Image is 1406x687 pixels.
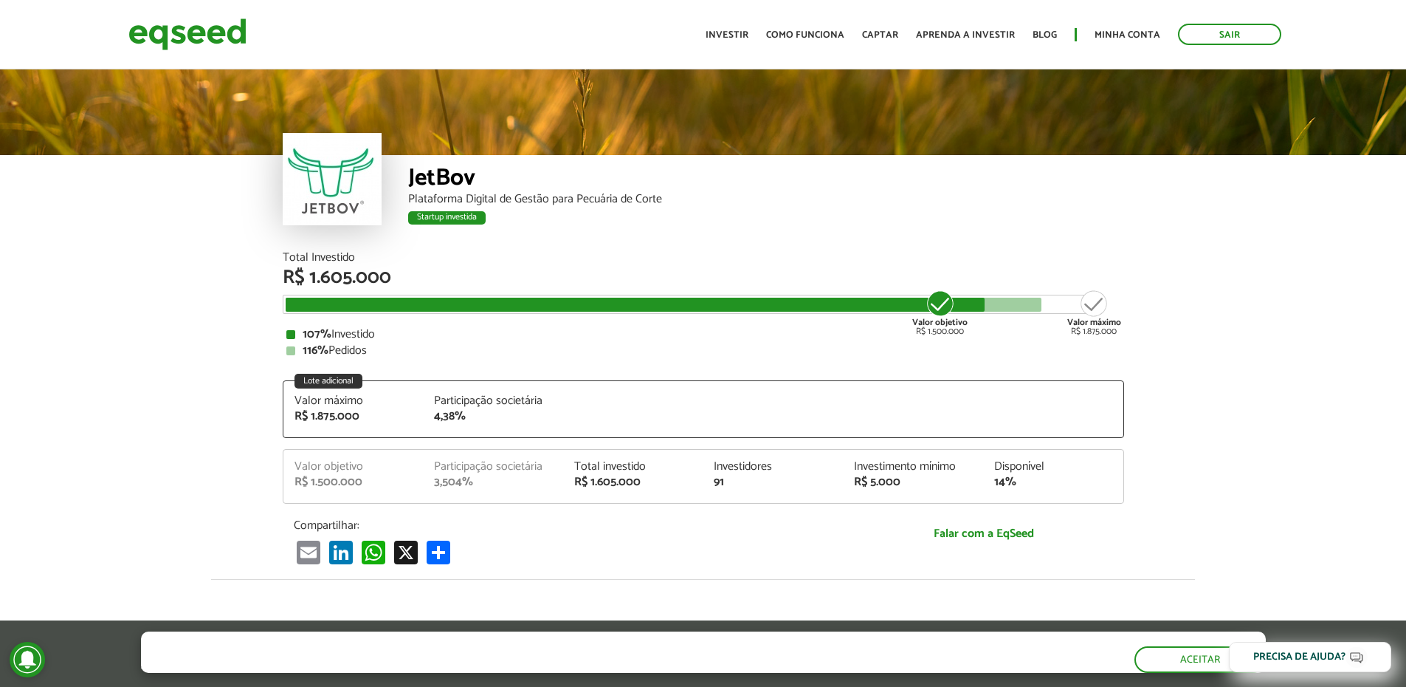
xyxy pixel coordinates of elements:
[294,476,413,488] div: R$ 1.500.000
[714,461,832,473] div: Investidores
[706,30,748,40] a: Investir
[294,374,362,389] div: Lote adicional
[994,461,1112,473] div: Disponível
[408,194,1124,205] div: Plataforma Digital de Gestão para Pecuária de Corte
[326,540,356,564] a: LinkedIn
[1178,24,1281,45] a: Sair
[574,476,692,488] div: R$ 1.605.000
[294,519,833,533] p: Compartilhar:
[294,461,413,473] div: Valor objetivo
[434,461,552,473] div: Participação societária
[283,268,1124,287] div: R$ 1.605.000
[855,519,1113,549] a: Falar com a EqSeed
[1095,30,1160,40] a: Minha conta
[912,315,968,329] strong: Valor objetivo
[303,324,331,344] strong: 107%
[141,658,675,672] p: Ao clicar em "aceitar", você aceita nossa .
[916,30,1015,40] a: Aprenda a investir
[286,345,1120,357] div: Pedidos
[854,461,972,473] div: Investimento mínimo
[766,30,844,40] a: Como funciona
[434,476,552,488] div: 3,504%
[303,341,328,360] strong: 116%
[1134,646,1266,673] button: Aceitar
[1033,30,1057,40] a: Blog
[128,15,247,54] img: EqSeed
[1067,289,1121,336] div: R$ 1.875.000
[283,252,1124,264] div: Total Investido
[854,476,972,488] div: R$ 5.000
[862,30,898,40] a: Captar
[286,329,1120,341] div: Investido
[424,540,453,564] a: Compartilhar
[912,289,968,336] div: R$ 1.500.000
[408,211,486,225] div: Startup investida
[336,660,506,672] a: política de privacidade e de cookies
[294,395,413,407] div: Valor máximo
[1067,315,1121,329] strong: Valor máximo
[434,395,552,407] div: Participação societária
[294,540,323,564] a: Email
[294,411,413,423] div: R$ 1.875.000
[994,476,1112,488] div: 14%
[574,461,692,473] div: Total investido
[714,476,832,488] div: 91
[434,411,552,423] div: 4,38%
[141,632,675,654] h5: O site da EqSeed utiliza cookies para melhorar sua navegação.
[359,540,388,564] a: WhatsApp
[391,540,421,564] a: X
[408,166,1124,194] div: JetBov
